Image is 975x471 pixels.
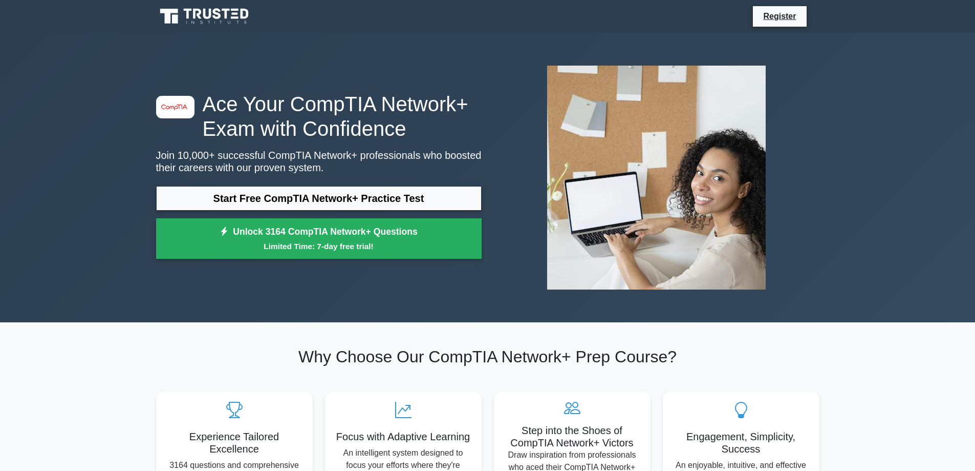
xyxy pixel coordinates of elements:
a: Unlock 3164 CompTIA Network+ QuestionsLimited Time: 7-day free trial! [156,218,482,259]
h5: Focus with Adaptive Learning [333,431,473,443]
h5: Step into the Shoes of CompTIA Network+ Victors [502,424,642,449]
a: Register [757,10,802,23]
h1: Ace Your CompTIA Network+ Exam with Confidence [156,92,482,141]
h2: Why Choose Our CompTIA Network+ Prep Course? [156,347,819,366]
small: Limited Time: 7-day free trial! [169,240,469,252]
h5: Engagement, Simplicity, Success [671,431,811,455]
a: Start Free CompTIA Network+ Practice Test [156,186,482,211]
p: Join 10,000+ successful CompTIA Network+ professionals who boosted their careers with our proven ... [156,149,482,174]
h5: Experience Tailored Excellence [164,431,305,455]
